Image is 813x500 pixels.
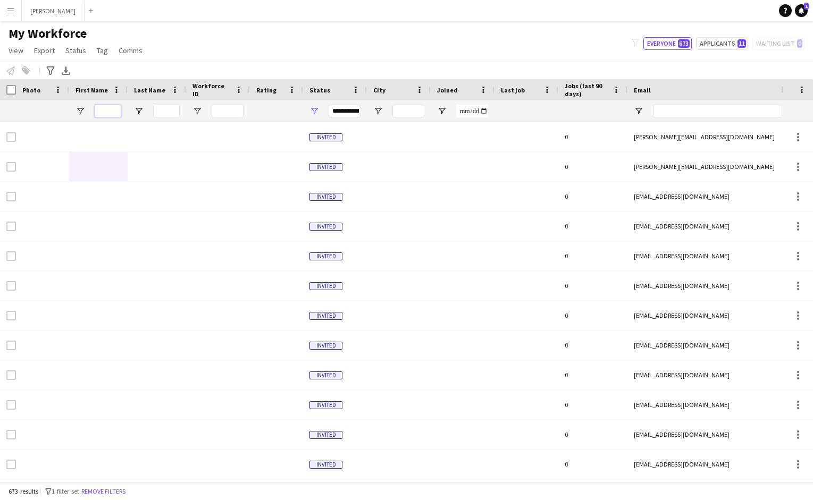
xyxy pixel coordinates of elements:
[558,330,627,360] div: 0
[643,37,692,50] button: Everyone673
[309,461,342,469] span: Invited
[392,105,424,117] input: City Filter Input
[558,152,627,181] div: 0
[634,86,651,94] span: Email
[79,486,128,497] button: Remove filters
[192,106,202,116] button: Open Filter Menu
[678,39,690,48] span: 673
[558,360,627,389] div: 0
[6,192,16,201] input: Row Selection is disabled for this row (unchecked)
[558,241,627,270] div: 0
[6,132,16,142] input: Row Selection is disabled for this row (unchecked)
[9,26,87,41] span: My Workforce
[76,86,108,94] span: First Name
[804,3,809,10] span: 1
[309,371,342,379] span: Invited
[6,281,16,291] input: Row Selection is disabled for this row (unchecked)
[558,122,627,151] div: 0
[437,86,458,94] span: Joined
[309,342,342,350] span: Invited
[65,46,86,55] span: Status
[309,193,342,201] span: Invited
[44,64,57,77] app-action-btn: Advanced filters
[558,390,627,419] div: 0
[6,311,16,320] input: Row Selection is disabled for this row (unchecked)
[558,211,627,241] div: 0
[558,301,627,330] div: 0
[795,4,808,17] a: 1
[634,106,643,116] button: Open Filter Menu
[696,37,748,50] button: Applicants11
[4,44,28,57] a: View
[309,106,319,116] button: Open Filter Menu
[6,370,16,380] input: Row Selection is disabled for this row (unchecked)
[309,133,342,141] span: Invited
[9,46,23,55] span: View
[309,312,342,320] span: Invited
[61,44,90,57] a: Status
[373,86,385,94] span: City
[30,44,59,57] a: Export
[192,82,231,98] span: Workforce ID
[6,162,16,172] input: Row Selection is disabled for this row (unchecked)
[558,450,627,479] div: 0
[22,86,40,94] span: Photo
[134,106,144,116] button: Open Filter Menu
[501,86,525,94] span: Last job
[60,64,72,77] app-action-btn: Export XLSX
[76,106,85,116] button: Open Filter Menu
[6,251,16,261] input: Row Selection is disabled for this row (unchecked)
[22,1,85,21] button: [PERSON_NAME]
[437,106,447,116] button: Open Filter Menu
[309,86,330,94] span: Status
[52,487,79,495] span: 1 filter set
[6,341,16,350] input: Row Selection is disabled for this row (unchecked)
[309,252,342,260] span: Invited
[309,282,342,290] span: Invited
[456,105,488,117] input: Joined Filter Input
[737,39,746,48] span: 11
[114,44,147,57] a: Comms
[6,460,16,469] input: Row Selection is disabled for this row (unchecked)
[134,86,165,94] span: Last Name
[309,431,342,439] span: Invited
[212,105,244,117] input: Workforce ID Filter Input
[153,105,180,117] input: Last Name Filter Input
[119,46,143,55] span: Comms
[6,430,16,439] input: Row Selection is disabled for this row (unchecked)
[558,271,627,300] div: 0
[256,86,276,94] span: Rating
[565,82,608,98] span: Jobs (last 90 days)
[373,106,383,116] button: Open Filter Menu
[558,420,627,449] div: 0
[309,401,342,409] span: Invited
[558,182,627,211] div: 0
[97,46,108,55] span: Tag
[309,163,342,171] span: Invited
[95,105,121,117] input: First Name Filter Input
[93,44,112,57] a: Tag
[34,46,55,55] span: Export
[309,223,342,231] span: Invited
[6,222,16,231] input: Row Selection is disabled for this row (unchecked)
[6,400,16,410] input: Row Selection is disabled for this row (unchecked)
